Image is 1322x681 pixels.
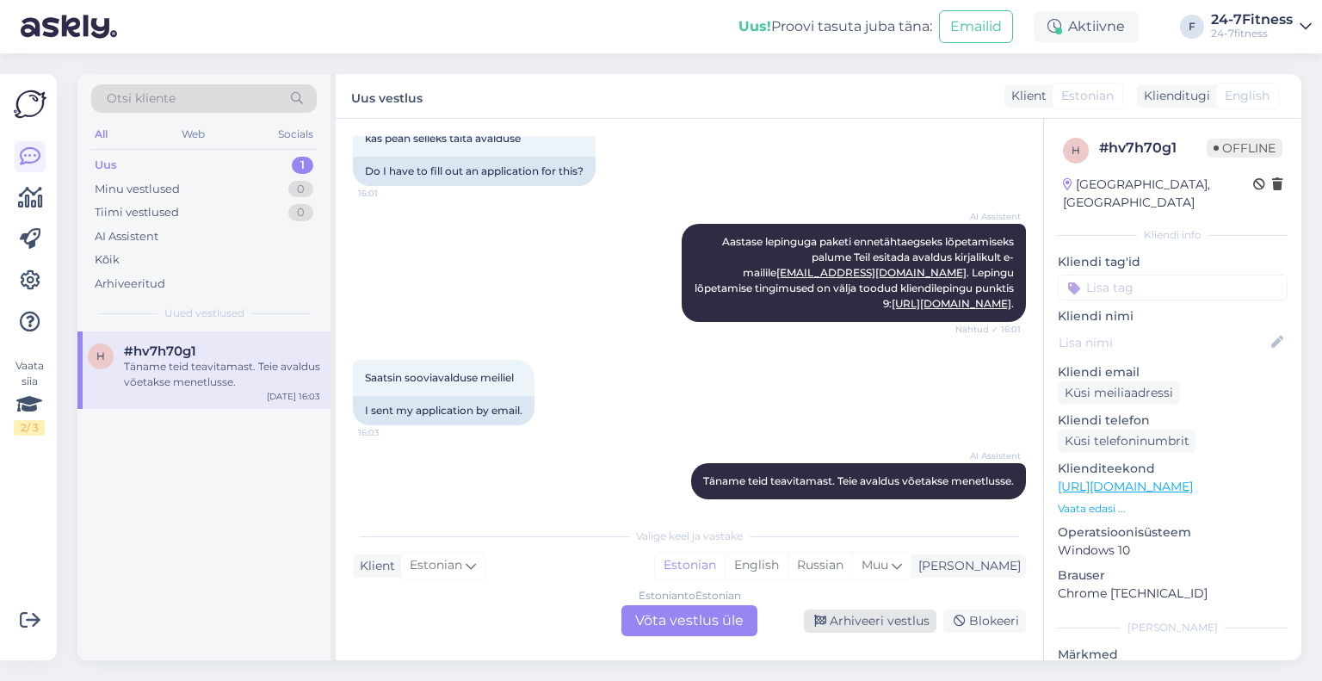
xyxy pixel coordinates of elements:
div: Russian [788,553,852,579]
div: 24-7Fitness [1211,13,1293,27]
input: Lisa tag [1058,275,1288,300]
button: Emailid [939,10,1013,43]
p: Kliendi telefon [1058,412,1288,430]
div: Võta vestlus üle [621,605,757,636]
div: # hv7h70g1 [1099,138,1207,158]
div: Valige keel ja vastake [353,529,1026,544]
p: Kliendi email [1058,363,1288,381]
div: Täname teid teavitamast. Teie avaldus võetakse menetlusse. [124,359,320,390]
p: Kliendi tag'id [1058,253,1288,271]
span: AI Assistent [956,210,1021,223]
div: Klienditugi [1137,87,1210,105]
span: #hv7h70g1 [124,344,196,359]
div: Do I have to fill out an application for this? [353,157,596,186]
div: [PERSON_NAME] [1058,620,1288,635]
div: Arhiveeri vestlus [804,610,936,633]
span: AI Assistent [956,449,1021,462]
span: kas pean selleks täita avalduse [365,132,521,145]
a: [URL][DOMAIN_NAME] [1058,479,1193,494]
div: Estonian to Estonian [639,588,741,604]
div: 0 [288,204,313,221]
img: Askly Logo [14,88,46,121]
span: Offline [1207,139,1282,158]
div: 24-7fitness [1211,27,1293,40]
div: Uus [95,157,117,174]
a: [EMAIL_ADDRESS][DOMAIN_NAME] [776,266,967,279]
a: 24-7Fitness24-7fitness [1211,13,1312,40]
p: Chrome [TECHNICAL_ID] [1058,585,1288,603]
label: Uus vestlus [351,84,423,108]
div: Vaata siia [14,358,45,436]
div: [PERSON_NAME] [911,557,1021,575]
div: Kõik [95,251,120,269]
div: Kliendi info [1058,227,1288,243]
span: h [1072,144,1080,157]
div: I sent my application by email. [353,396,534,425]
a: [URL][DOMAIN_NAME] [892,297,1011,310]
div: AI Assistent [95,228,158,245]
span: h [96,350,105,362]
div: Minu vestlused [95,181,180,198]
div: Küsi telefoninumbrit [1058,430,1196,453]
div: Socials [275,123,317,145]
div: [GEOGRAPHIC_DATA], [GEOGRAPHIC_DATA] [1063,176,1253,212]
p: Klienditeekond [1058,460,1288,478]
span: 16:03 [956,500,1021,513]
span: Muu [862,557,888,573]
div: All [91,123,111,145]
div: Proovi tasuta juba täna: [738,16,932,37]
div: Web [178,123,208,145]
span: Täname teid teavitamast. Teie avaldus võetakse menetlusse. [703,474,1014,487]
div: Blokeeri [943,610,1026,633]
span: Estonian [410,556,462,575]
span: Estonian [1061,87,1114,105]
div: Estonian [655,553,725,579]
span: 16:01 [358,187,423,200]
div: Klient [1004,87,1047,105]
p: Windows 10 [1058,542,1288,560]
div: Arhiveeritud [95,275,165,293]
span: Nähtud ✓ 16:01 [955,323,1021,336]
p: Märkmed [1058,646,1288,664]
span: Otsi kliente [107,90,176,108]
div: [DATE] 16:03 [267,390,320,403]
p: Operatsioonisüsteem [1058,523,1288,542]
div: Tiimi vestlused [95,204,179,221]
div: Aktiivne [1034,11,1139,42]
div: F [1180,15,1204,39]
b: Uus! [738,18,771,34]
div: 1 [292,157,313,174]
p: Brauser [1058,566,1288,585]
input: Lisa nimi [1059,333,1268,352]
span: Uued vestlused [164,306,244,321]
p: Vaata edasi ... [1058,501,1288,517]
div: Klient [353,557,395,575]
div: 2 / 3 [14,420,45,436]
span: English [1225,87,1269,105]
span: Saatsin sooviavalduse meiliel [365,371,514,384]
div: Küsi meiliaadressi [1058,381,1180,405]
div: 0 [288,181,313,198]
span: 16:03 [358,426,423,439]
p: Kliendi nimi [1058,307,1288,325]
span: Aastase lepinguga paketi ennetähtaegseks lõpetamiseks palume Teil esitada avaldus kirjalikult e-m... [695,235,1016,310]
div: English [725,553,788,579]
